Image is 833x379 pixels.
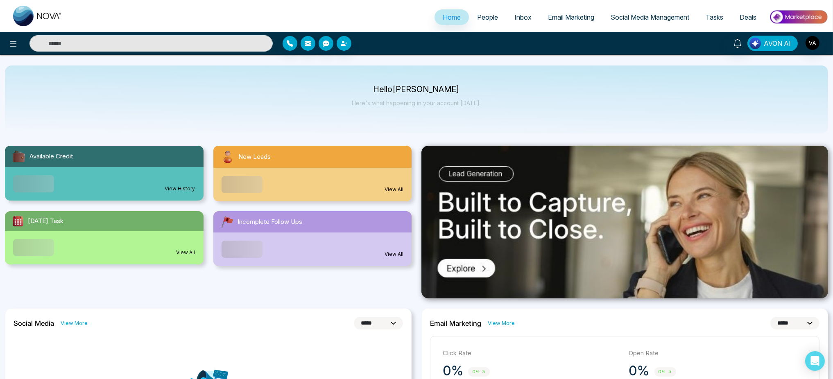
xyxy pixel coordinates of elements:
span: Incomplete Follow Ups [238,217,303,227]
img: newLeads.svg [220,149,235,165]
a: Email Marketing [540,9,602,25]
p: Open Rate [629,349,807,358]
a: View All [385,250,403,258]
a: View All [385,186,403,193]
span: Tasks [706,13,723,21]
span: New Leads [239,152,271,162]
img: availableCredit.svg [11,149,26,164]
span: Deals [740,13,756,21]
a: Social Media Management [602,9,697,25]
a: Deals [731,9,765,25]
img: Market-place.gif [769,8,828,26]
img: User Avatar [806,36,819,50]
span: Email Marketing [548,13,594,21]
button: AVON AI [747,36,798,51]
span: 0% [468,367,490,377]
h2: Email Marketing [430,319,481,327]
img: . [421,146,828,298]
span: 0% [654,367,676,377]
a: Tasks [697,9,731,25]
a: View All [177,249,195,256]
p: 0% [629,363,650,379]
p: Hello [PERSON_NAME] [352,86,481,93]
img: followUps.svg [220,214,235,229]
p: 0% [443,363,463,379]
a: Home [435,9,469,25]
a: View History [165,185,195,192]
span: People [477,13,498,21]
a: People [469,9,506,25]
span: Social Media Management [611,13,689,21]
a: View More [488,319,515,327]
p: Here's what happening in your account [DATE]. [352,99,481,106]
img: Nova CRM Logo [13,6,62,26]
img: todayTask.svg [11,214,25,228]
span: [DATE] Task [28,217,63,226]
img: Lead Flow [749,38,761,49]
div: Open Intercom Messenger [805,351,825,371]
span: AVON AI [764,38,791,48]
span: Available Credit [29,152,73,161]
span: Home [443,13,461,21]
h2: Social Media [14,319,54,327]
a: New LeadsView All [208,146,417,201]
p: Click Rate [443,349,621,358]
a: Incomplete Follow UpsView All [208,211,417,266]
a: View More [61,319,88,327]
span: Inbox [514,13,532,21]
a: Inbox [506,9,540,25]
